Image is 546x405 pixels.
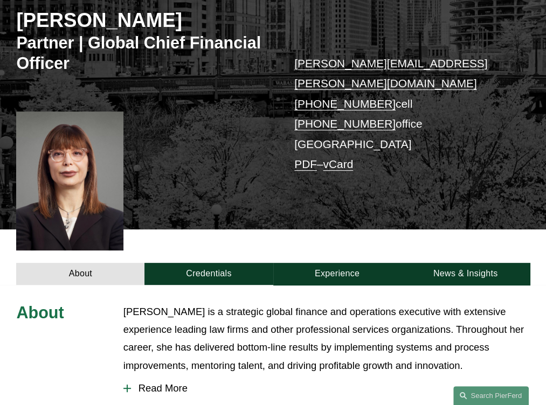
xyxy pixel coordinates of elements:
[131,382,530,394] span: Read More
[294,97,396,110] a: [PHONE_NUMBER]
[16,9,273,32] h2: [PERSON_NAME]
[294,57,487,90] a: [PERSON_NAME][EMAIL_ADDRESS][PERSON_NAME][DOMAIN_NAME]
[323,158,354,170] a: vCard
[16,303,64,322] span: About
[294,53,508,174] p: cell office [GEOGRAPHIC_DATA] –
[144,263,273,285] a: Credentials
[16,33,273,74] h3: Partner | Global Chief Financial Officer
[16,263,144,285] a: About
[123,374,530,402] button: Read More
[453,386,529,405] a: Search this site
[294,158,317,170] a: PDF
[273,263,402,285] a: Experience
[402,263,530,285] a: News & Insights
[123,303,530,374] p: [PERSON_NAME] is a strategic global finance and operations executive with extensive experience le...
[294,117,396,130] a: [PHONE_NUMBER]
